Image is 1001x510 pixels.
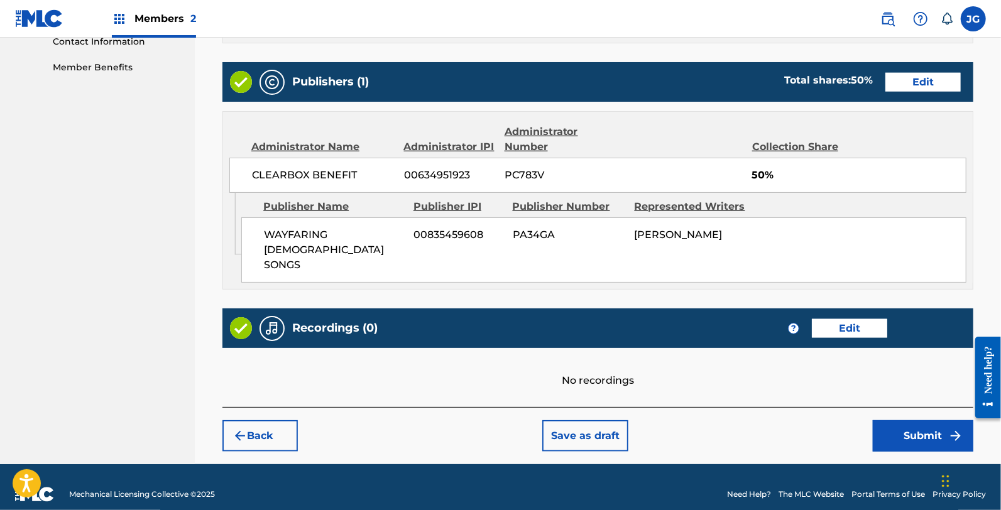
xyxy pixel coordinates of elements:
[112,11,127,26] img: Top Rightsholders
[15,9,63,28] img: MLC Logo
[948,428,963,443] img: f7272a7cc735f4ea7f67.svg
[851,489,925,500] a: Portal Terms of Use
[15,487,54,502] img: logo
[404,139,495,155] div: Administrator IPI
[752,168,966,183] span: 50%
[784,73,873,88] div: Total shares:
[53,35,180,48] a: Contact Information
[230,71,252,93] img: Valid
[635,199,747,214] div: Represented Writers
[222,348,973,388] div: No recordings
[880,11,895,26] img: search
[230,317,252,339] img: Valid
[265,321,280,336] img: Recordings
[908,6,933,31] div: Help
[873,420,973,452] button: Submit
[966,327,1001,428] iframe: Resource Center
[505,168,619,183] span: PC783V
[414,227,503,242] span: 00835459608
[265,75,280,90] img: Publishers
[513,199,625,214] div: Publisher Number
[812,319,887,338] button: Edit
[752,139,860,155] div: Collection Share
[875,6,900,31] a: Public Search
[292,321,378,335] h5: Recordings (0)
[53,61,180,74] a: Member Benefits
[938,450,1001,510] iframe: Chat Widget
[190,13,196,24] span: 2
[505,124,619,155] div: Administrator Number
[134,11,196,26] span: Members
[513,227,625,242] span: PA34GA
[263,199,404,214] div: Publisher Name
[69,489,215,500] span: Mechanical Licensing Collective © 2025
[413,199,503,214] div: Publisher IPI
[779,489,844,500] a: The MLC Website
[885,73,961,92] button: Edit
[942,462,949,500] div: Drag
[232,428,248,443] img: 7ee5dd4eb1f8a8e3ef2f.svg
[635,229,723,241] span: [PERSON_NAME]
[222,420,298,452] button: Back
[542,420,628,452] button: Save as draft
[941,13,953,25] div: Notifications
[727,489,771,500] a: Need Help?
[933,489,986,500] a: Privacy Policy
[961,6,986,31] div: User Menu
[851,74,873,86] span: 50 %
[292,75,369,89] h5: Publishers (1)
[264,227,404,273] span: WAYFARING [DEMOGRAPHIC_DATA] SONGS
[251,139,395,155] div: Administrator Name
[913,11,928,26] img: help
[252,168,395,183] span: CLEARBOX BENEFIT
[404,168,495,183] span: 00634951923
[789,323,799,334] span: ?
